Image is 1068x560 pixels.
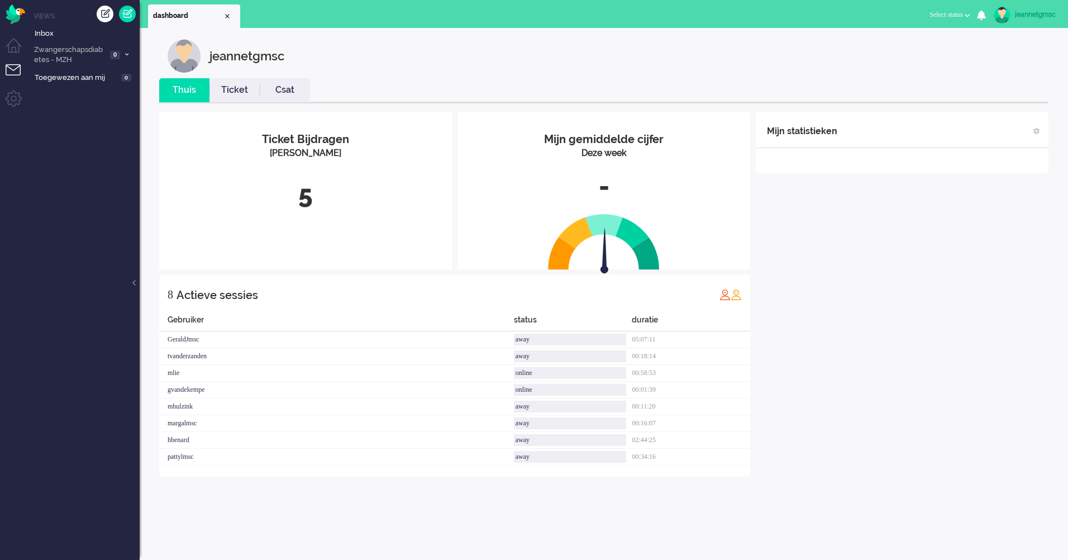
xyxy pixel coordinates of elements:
div: GeraldJmsc [159,331,514,348]
div: away [514,350,627,362]
div: away [514,334,627,345]
div: jeannetgmsc [1015,9,1057,20]
li: Admin menu [6,91,31,116]
div: Close tab [223,12,232,21]
span: Zwangerschapsdiabetes - MZH [32,45,107,65]
div: away [514,434,627,446]
span: Inbox [35,29,140,39]
a: Thuis [159,84,209,97]
li: Views [34,11,140,21]
div: jeannetgmsc [209,39,284,73]
div: online [514,367,627,379]
img: customer.svg [168,39,201,73]
li: Ticket [209,78,260,102]
div: gvandekempe [159,382,514,398]
div: pattylmsc [159,449,514,466]
div: duratie [632,314,750,331]
img: profile_red.svg [719,289,731,300]
div: mhulzink [159,398,514,415]
div: 00:11:20 [632,398,750,415]
a: Toegewezen aan mij 0 [32,71,140,83]
li: Dashboard menu [6,38,31,63]
div: mlie [159,365,514,382]
a: jeannetgmsc [991,7,1057,23]
div: 00:34:16 [632,449,750,466]
img: avatar [994,7,1010,23]
div: status [514,314,632,331]
a: Csat [260,84,310,97]
span: dashboard [153,11,223,21]
div: [PERSON_NAME] [168,147,444,160]
div: 05:07:11 [632,331,750,348]
div: 00:58:53 [632,365,750,382]
img: flow_omnibird.svg [6,4,25,24]
div: Actieve sessies [177,284,258,306]
div: online [514,384,627,396]
div: Creëer ticket [97,6,113,22]
li: Tickets menu [6,64,31,89]
span: 0 [121,74,131,82]
li: Select status [923,3,977,28]
button: Select status [923,7,977,23]
div: 8 [168,283,173,306]
div: margalmsc [159,415,514,432]
div: Deze week [466,147,742,160]
div: Ticket Bijdragen [168,131,444,148]
img: semi_circle.svg [548,213,660,270]
div: Mijn statistieken [767,120,837,143]
div: away [514,417,627,429]
span: 0 [110,51,120,59]
div: away [514,401,627,412]
div: 00:01:39 [632,382,750,398]
div: 02:44:25 [632,432,750,449]
div: Mijn gemiddelde cijfer [466,131,742,148]
img: arrow.svg [580,228,628,276]
div: tvanderzanden [159,348,514,365]
li: Csat [260,78,310,102]
div: 00:16:07 [632,415,750,432]
li: Dashboard [148,4,240,28]
a: Quick Ticket [119,6,136,22]
div: hbenard [159,432,514,449]
div: away [514,451,627,463]
div: 5 [168,177,444,213]
span: Toegewezen aan mij [35,73,118,83]
a: Omnidesk [6,7,25,16]
img: profile_orange.svg [731,289,742,300]
li: Thuis [159,78,209,102]
div: - [466,168,742,205]
a: Ticket [209,84,260,97]
div: Gebruiker [159,314,514,331]
div: 00:18:14 [632,348,750,365]
a: Inbox [32,27,140,39]
span: Select status [929,11,963,18]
